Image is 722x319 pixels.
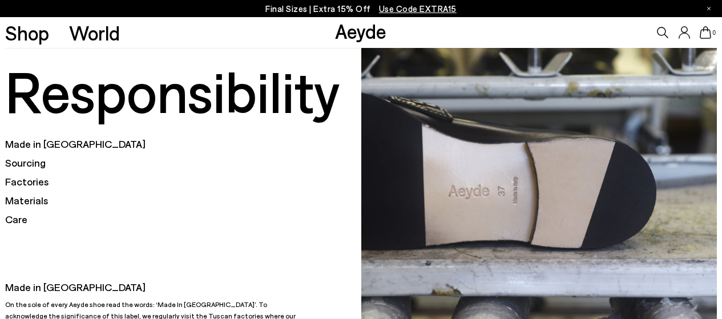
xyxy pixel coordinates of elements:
[5,212,361,227] h5: Care
[69,23,120,43] a: World
[700,26,711,39] a: 0
[5,50,361,130] h1: Responsibility
[5,175,361,189] h5: Factories
[335,19,386,43] a: Aeyde
[5,193,361,208] h5: Materials
[5,156,361,170] h5: Sourcing
[5,137,361,151] h5: Made in [GEOGRAPHIC_DATA]
[379,3,457,14] span: Navigate to /collections/ss25-final-sizes
[265,2,457,16] p: Final Sizes | Extra 15% Off
[5,23,49,43] a: Shop
[711,30,717,36] span: 0
[361,48,717,319] img: Responsibility_72274e97-dd0b-4367-a959-6ec6569f2844_900x.jpg
[5,280,306,294] h5: Made in [GEOGRAPHIC_DATA]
